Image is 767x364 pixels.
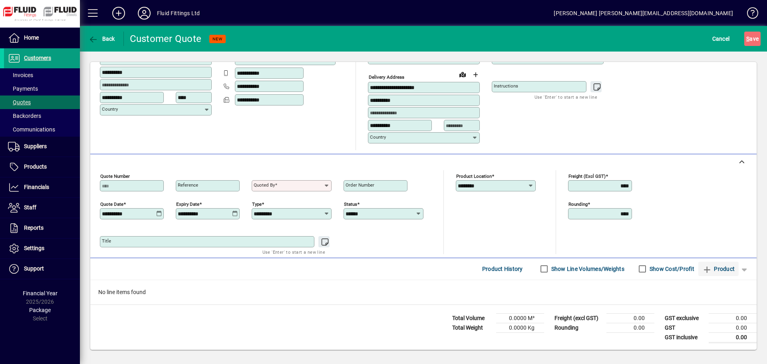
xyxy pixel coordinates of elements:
td: 0.00 [606,323,654,332]
span: ave [746,32,759,45]
button: Cancel [710,32,732,46]
button: Add [106,6,131,20]
mat-label: Instructions [494,83,518,89]
mat-label: Reference [178,182,198,188]
mat-label: Freight (excl GST) [568,173,606,179]
span: Backorders [8,113,41,119]
mat-label: Quote date [100,201,123,207]
td: 0.00 [709,332,757,342]
mat-label: Quote number [100,173,130,179]
app-page-header-button: Back [80,32,124,46]
a: Knowledge Base [741,2,757,28]
mat-label: Status [344,201,357,207]
a: Home [4,28,80,48]
div: Customer Quote [130,32,202,45]
span: Quotes [8,99,31,105]
span: Settings [24,245,44,251]
td: 0.00 [709,323,757,332]
td: GST [661,323,709,332]
label: Show Cost/Profit [648,265,694,273]
span: Staff [24,204,36,211]
td: Freight (excl GST) [550,313,606,323]
button: Product [698,262,739,276]
mat-label: Type [252,201,262,207]
span: S [746,36,749,42]
td: Total Weight [448,323,496,332]
td: GST inclusive [661,332,709,342]
mat-hint: Use 'Enter' to start a new line [535,92,597,101]
a: Support [4,259,80,279]
mat-label: Product location [456,173,492,179]
button: Choose address [469,68,482,81]
span: NEW [213,36,223,42]
button: Back [86,32,117,46]
td: 0.0000 Kg [496,323,544,332]
button: Save [744,32,761,46]
td: 0.0000 M³ [496,313,544,323]
td: Rounding [550,323,606,332]
a: Payments [4,82,80,95]
a: Products [4,157,80,177]
span: Communications [8,126,55,133]
mat-label: Order number [346,182,374,188]
button: Product History [479,262,526,276]
mat-label: Title [102,238,111,244]
span: Customers [24,55,51,61]
span: Support [24,265,44,272]
span: Suppliers [24,143,47,149]
span: Payments [8,86,38,92]
mat-hint: Use 'Enter' to start a new line [262,247,325,257]
a: Financials [4,177,80,197]
span: Home [24,34,39,41]
a: Invoices [4,68,80,82]
td: 0.00 [709,313,757,323]
mat-label: Quoted by [254,182,275,188]
label: Show Line Volumes/Weights [550,265,624,273]
span: Invoices [8,72,33,78]
a: Staff [4,198,80,218]
div: No line items found [90,280,757,304]
span: Cancel [712,32,730,45]
mat-label: Country [370,134,386,140]
span: Financial Year [23,290,58,296]
a: Quotes [4,95,80,109]
span: Products [24,163,47,170]
span: Product [702,263,735,275]
a: Backorders [4,109,80,123]
span: Back [88,36,115,42]
a: Settings [4,239,80,259]
mat-label: Country [102,106,118,112]
span: Package [29,307,51,313]
td: GST exclusive [661,313,709,323]
mat-label: Rounding [568,201,588,207]
a: Reports [4,218,80,238]
button: Profile [131,6,157,20]
a: Communications [4,123,80,136]
mat-label: Expiry date [176,201,199,207]
span: Product History [482,263,523,275]
a: View on map [456,68,469,81]
span: Reports [24,225,44,231]
div: [PERSON_NAME] [PERSON_NAME][EMAIL_ADDRESS][DOMAIN_NAME] [554,7,733,20]
a: Suppliers [4,137,80,157]
td: Total Volume [448,313,496,323]
td: 0.00 [606,313,654,323]
div: Fluid Fittings Ltd [157,7,200,20]
span: Financials [24,184,49,190]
